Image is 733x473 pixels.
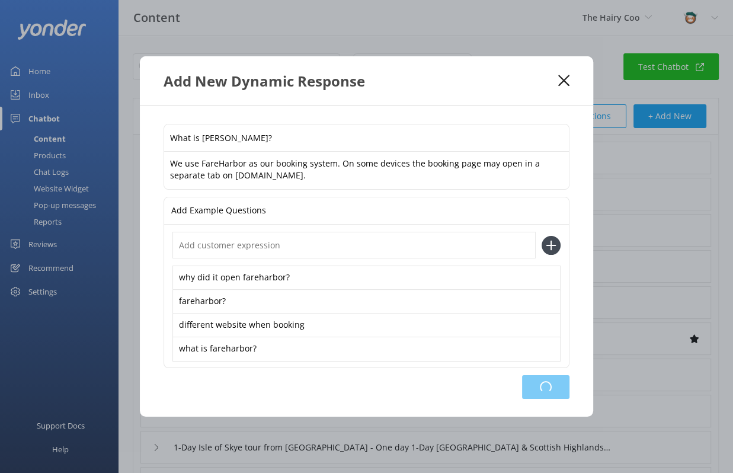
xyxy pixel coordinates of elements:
div: why did it open fareharbor? [172,266,561,290]
input: Add customer expression [172,232,536,258]
input: Type a new question... [164,124,569,151]
p: Add Example Questions [171,197,266,224]
div: what is fareharbor? [172,337,561,362]
div: Add New Dynamic Response [164,71,558,91]
div: fareharbor? [172,289,561,314]
div: different website when booking [172,313,561,338]
button: Close [558,75,569,87]
textarea: We use FareHarbor as our booking system. On some devices the booking page may open in a separate ... [164,152,569,189]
